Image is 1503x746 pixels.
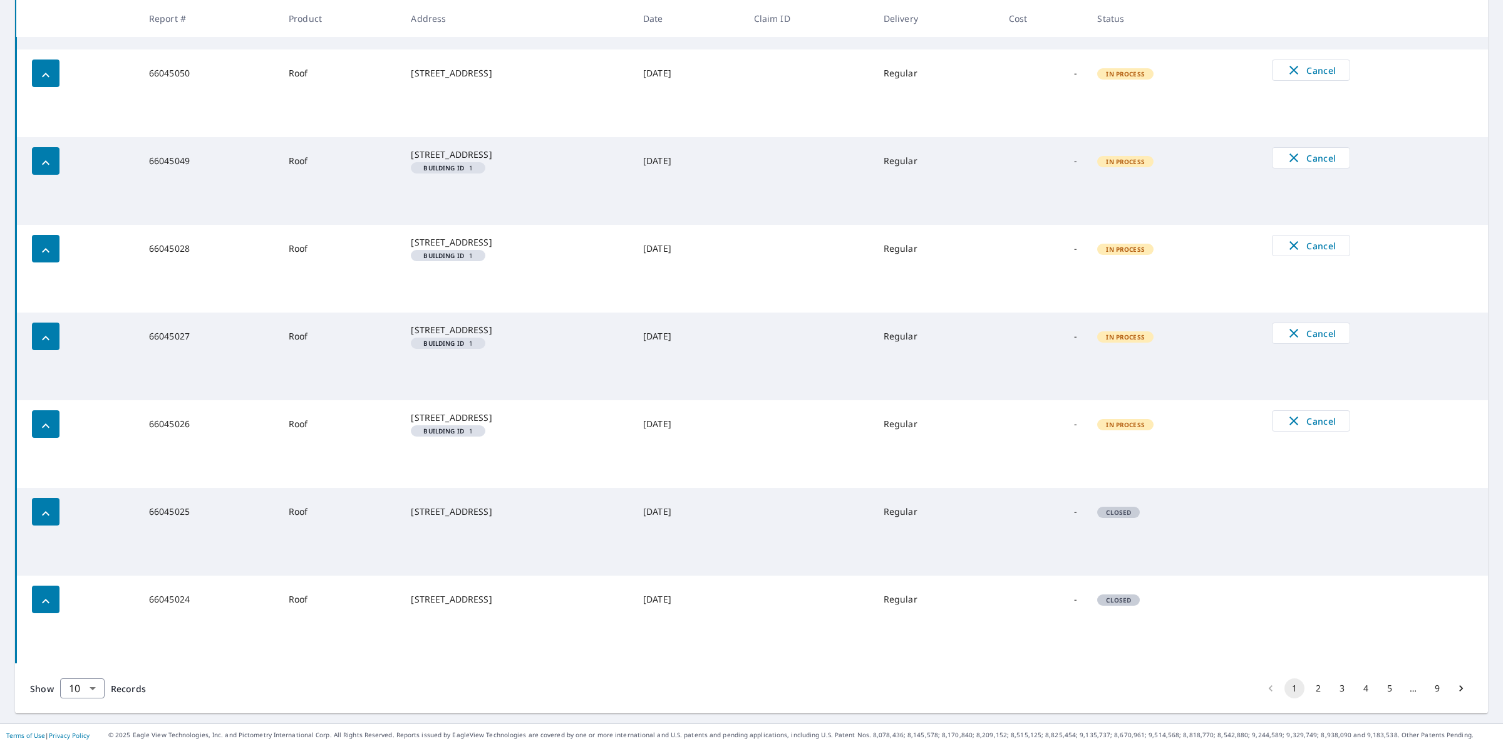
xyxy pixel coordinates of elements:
[60,678,105,698] div: Show 10 records
[279,400,401,448] td: Roof
[874,225,999,272] td: Regular
[1098,508,1139,517] span: Closed
[1098,157,1152,166] span: In Process
[279,576,401,623] td: Roof
[423,428,464,434] em: Building ID
[411,236,623,249] div: [STREET_ADDRESS]
[139,576,279,623] td: 66045024
[423,340,464,346] em: Building ID
[633,576,744,623] td: [DATE]
[633,488,744,536] td: [DATE]
[1332,678,1352,698] button: Go to page 3
[999,488,1087,536] td: -
[1272,147,1350,168] button: Cancel
[279,49,401,97] td: Roof
[60,671,105,706] div: 10
[279,137,401,185] td: Roof
[49,731,90,740] a: Privacy Policy
[1285,326,1337,341] span: Cancel
[1098,596,1139,604] span: Closed
[1272,235,1350,256] button: Cancel
[108,730,1497,740] p: © 2025 Eagle View Technologies, Inc. and Pictometry International Corp. All Rights Reserved. Repo...
[411,324,623,336] div: [STREET_ADDRESS]
[1285,63,1337,78] span: Cancel
[423,165,464,171] em: Building ID
[633,400,744,448] td: [DATE]
[1272,323,1350,344] button: Cancel
[6,731,45,740] a: Terms of Use
[411,148,623,161] div: [STREET_ADDRESS]
[279,313,401,360] td: Roof
[279,488,401,536] td: Roof
[411,505,623,518] div: [STREET_ADDRESS]
[633,137,744,185] td: [DATE]
[1284,678,1304,698] button: page 1
[139,488,279,536] td: 66045025
[416,340,480,346] span: 1
[1356,678,1376,698] button: Go to page 4
[874,400,999,448] td: Regular
[1308,678,1328,698] button: Go to page 2
[999,576,1087,623] td: -
[874,49,999,97] td: Regular
[1451,678,1471,698] button: Go to next page
[1098,70,1152,78] span: In Process
[999,49,1087,97] td: -
[1259,678,1473,698] nav: pagination navigation
[1272,60,1350,81] button: Cancel
[999,400,1087,448] td: -
[1272,410,1350,432] button: Cancel
[30,683,54,695] span: Show
[139,49,279,97] td: 66045050
[999,137,1087,185] td: -
[874,313,999,360] td: Regular
[1285,150,1337,165] span: Cancel
[633,225,744,272] td: [DATE]
[279,225,401,272] td: Roof
[874,576,999,623] td: Regular
[423,252,464,259] em: Building ID
[1098,333,1152,341] span: In Process
[416,165,480,171] span: 1
[416,428,480,434] span: 1
[633,49,744,97] td: [DATE]
[1285,238,1337,253] span: Cancel
[999,313,1087,360] td: -
[1380,678,1400,698] button: Go to page 5
[416,252,480,259] span: 1
[139,225,279,272] td: 66045028
[139,400,279,448] td: 66045026
[1098,245,1152,254] span: In Process
[999,225,1087,272] td: -
[111,683,146,695] span: Records
[139,313,279,360] td: 66045027
[139,137,279,185] td: 66045049
[411,412,623,424] div: [STREET_ADDRESS]
[6,732,90,739] p: |
[874,488,999,536] td: Regular
[1403,682,1423,695] div: …
[633,313,744,360] td: [DATE]
[1427,678,1447,698] button: Go to page 9
[874,137,999,185] td: Regular
[1098,420,1152,429] span: In Process
[1285,413,1337,428] span: Cancel
[411,593,623,606] div: [STREET_ADDRESS]
[411,67,623,80] div: [STREET_ADDRESS]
